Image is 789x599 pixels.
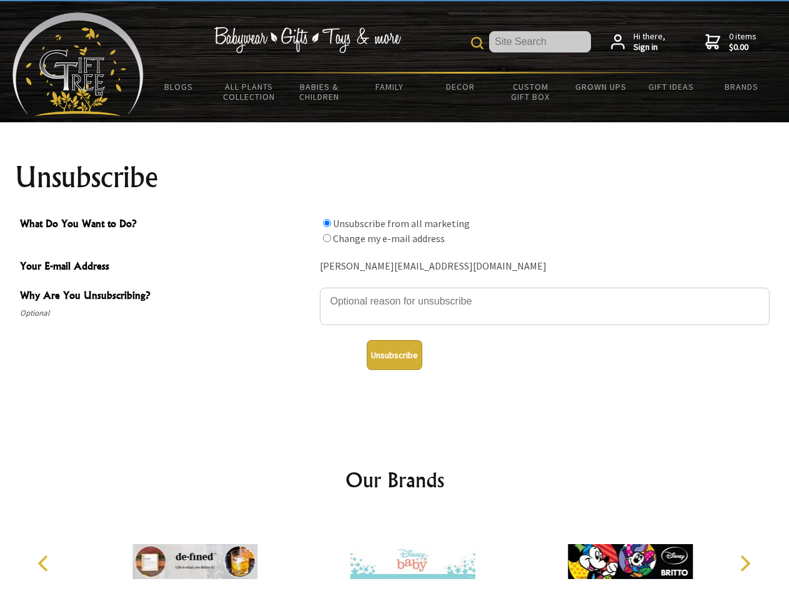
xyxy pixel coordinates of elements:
[633,31,665,53] span: Hi there,
[25,465,765,495] h2: Our Brands
[707,74,777,100] a: Brands
[214,74,285,110] a: All Plants Collection
[565,74,636,100] a: Grown Ups
[20,306,314,321] span: Optional
[425,74,495,100] a: Decor
[471,37,484,49] img: product search
[12,12,144,116] img: Babyware - Gifts - Toys and more...
[731,550,758,577] button: Next
[611,31,665,53] a: Hi there,Sign in
[495,74,566,110] a: Custom Gift Box
[284,74,355,110] a: Babies & Children
[320,257,770,276] div: [PERSON_NAME][EMAIL_ADDRESS][DOMAIN_NAME]
[489,31,591,52] input: Site Search
[15,162,775,192] h1: Unsubscribe
[705,31,757,53] a: 0 items$0.00
[20,216,314,234] span: What Do You Want to Do?
[20,258,314,276] span: Your E-mail Address
[323,219,331,227] input: What Do You Want to Do?
[214,27,401,53] img: Babywear - Gifts - Toys & more
[636,74,707,100] a: Gift Ideas
[729,31,757,53] span: 0 items
[333,232,445,245] label: Change my e-mail address
[323,234,331,242] input: What Do You Want to Do?
[320,288,770,325] textarea: Why Are You Unsubscribing?
[729,42,757,53] strong: $0.00
[367,340,422,370] button: Unsubscribe
[31,550,59,577] button: Previous
[20,288,314,306] span: Why Are You Unsubscribing?
[355,74,425,100] a: Family
[144,74,214,100] a: BLOGS
[333,217,470,230] label: Unsubscribe from all marketing
[633,42,665,53] strong: Sign in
